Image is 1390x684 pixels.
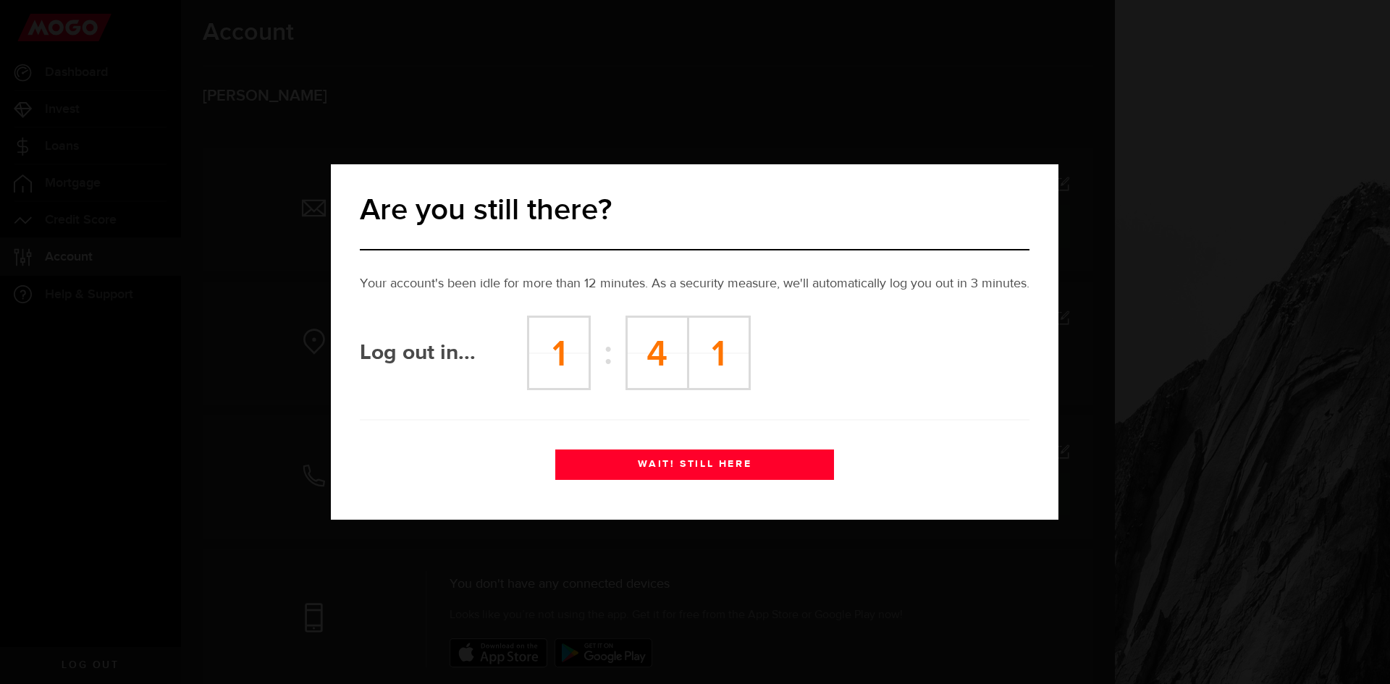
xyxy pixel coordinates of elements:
[360,345,527,362] h2: Log out in...
[688,317,749,389] td: 1
[360,192,1029,229] h2: Are you still there?
[555,449,834,480] button: WAIT! STILL HERE
[626,317,688,389] td: 4
[590,317,627,389] td: :
[528,317,590,389] td: 1
[12,6,55,49] button: Open LiveChat chat widget
[360,274,1029,294] p: Your account's been idle for more than 12 minutes. As a security measure, we'll automatically log...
